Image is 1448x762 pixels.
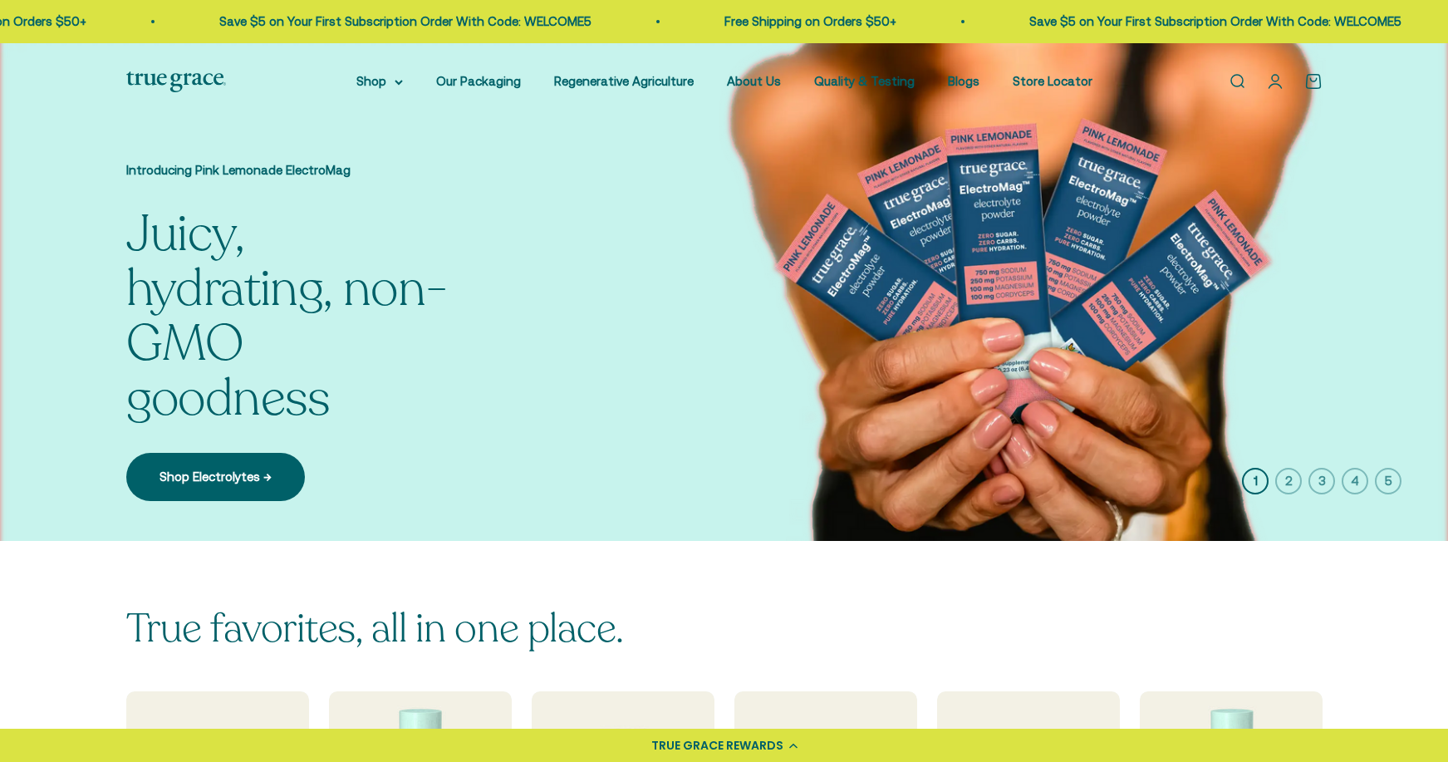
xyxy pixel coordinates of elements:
[46,14,218,28] a: Free Shipping on Orders $50+
[436,74,521,88] a: Our Packaging
[727,74,781,88] a: About Us
[948,74,979,88] a: Blogs
[1308,468,1335,494] button: 3
[356,71,403,91] summary: Shop
[1013,74,1092,88] a: Store Locator
[856,14,1028,28] a: Free Shipping on Orders $50+
[1242,468,1269,494] button: 1
[814,74,915,88] a: Quality & Testing
[126,160,459,180] p: Introducing Pink Lemonade ElectroMag
[554,74,694,88] a: Regenerative Agriculture
[1342,468,1368,494] button: 4
[126,453,305,501] a: Shop Electrolytes →
[651,737,783,755] div: TRUE GRACE REWARDS
[1275,468,1302,494] button: 2
[126,200,448,433] split-lines: Juicy, hydrating, non-GMO goodness
[126,602,624,656] split-lines: True favorites, all in one place.
[351,12,723,32] p: Save $5 on Your First Subscription Order With Code: WELCOME5
[1375,468,1401,494] button: 5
